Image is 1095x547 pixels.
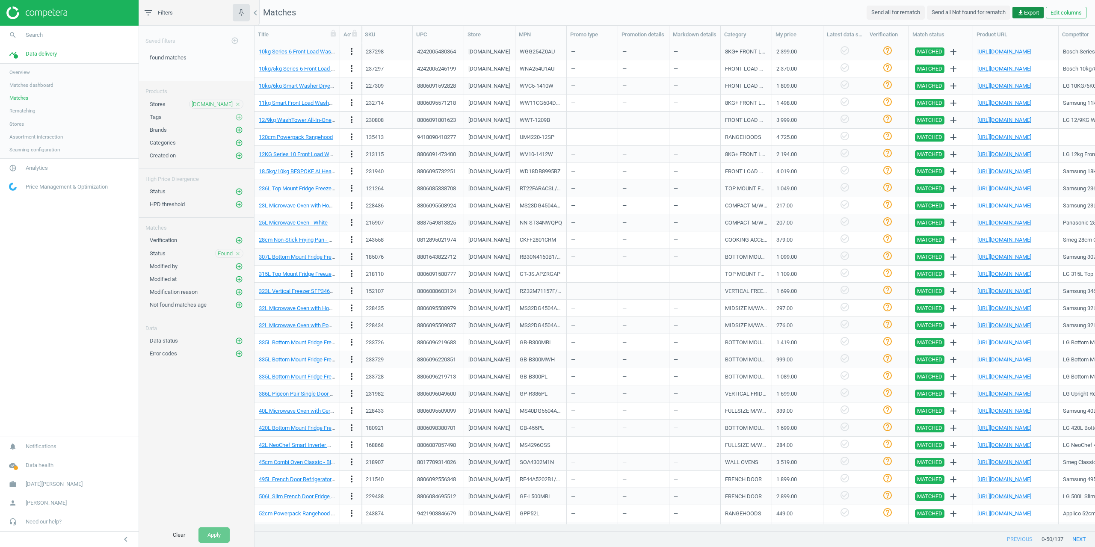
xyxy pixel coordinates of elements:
[622,95,665,110] div: —
[346,388,357,399] i: more_vert
[5,46,21,62] i: timeline
[346,405,357,416] i: more_vert
[235,301,243,309] button: add_circle_outline
[977,271,1031,277] a: [URL][DOMAIN_NAME]
[882,62,893,73] i: help_outline
[570,31,614,38] div: Promo type
[346,440,357,450] i: more_vert
[259,390,401,397] a: 386L Pigeon Pair Single Door Fridge - Stainless Steel Finish
[673,31,717,38] div: Markdown details
[948,337,959,348] i: add
[235,152,243,160] i: add_circle_outline
[1063,532,1095,547] button: next
[235,187,243,196] button: add_circle_outline
[235,201,243,208] i: add_circle_outline
[235,349,243,358] button: add_circle_outline
[946,523,961,538] button: add
[948,149,959,160] i: add
[520,48,555,56] div: WGG254Z0AU
[9,82,53,89] span: Matches dashboard
[26,31,43,39] span: Search
[571,95,613,110] div: —
[882,97,893,107] i: help_outline
[259,305,408,311] a: 32L Microwave Oven with Home Dessert and Healthy Cooking
[1017,9,1024,16] i: get_app
[946,130,961,145] button: add
[346,98,357,108] i: more_vert
[776,44,819,59] div: 2 399.00
[259,151,368,157] a: 12KG Series 10 Front Load Washing Machine
[520,82,553,90] div: WVC5-1410W
[346,371,357,381] i: more_vert
[115,534,136,545] button: chevron_left
[346,200,357,211] button: more_vert
[882,45,893,56] i: help_outline
[366,82,384,90] div: 227309
[346,423,357,434] button: more_vert
[724,31,768,38] div: Category
[346,269,357,279] i: more_vert
[946,404,961,418] button: add
[346,98,357,109] button: more_vert
[235,350,243,358] i: add_circle_outline
[977,48,1031,55] a: [URL][DOMAIN_NAME]
[776,61,819,76] div: 2 370.00
[346,217,357,228] button: more_vert
[977,185,1031,192] a: [URL][DOMAIN_NAME]
[346,251,357,262] i: more_vert
[259,65,365,72] a: 10kg/5kg Series 6 Front Load Washer/Dryer
[346,371,357,382] button: more_vert
[235,275,243,284] button: add_circle_outline
[948,252,959,262] i: add
[977,373,1031,380] a: [URL][DOMAIN_NAME]
[917,65,942,73] span: MATCHED
[977,168,1031,174] a: [URL][DOMAIN_NAME]
[26,183,108,191] span: Price Management & Optimization
[366,65,384,73] div: 237297
[346,320,357,331] button: more_vert
[571,78,613,93] div: —
[235,288,243,296] i: add_circle_outline
[346,166,357,176] i: more_vert
[621,31,666,38] div: Promotion details
[948,320,959,331] i: add
[948,235,959,245] i: add
[235,188,243,195] i: add_circle_outline
[346,63,357,74] button: more_vert
[977,151,1031,157] a: [URL][DOMAIN_NAME]
[927,6,1010,19] button: Send all Not found for rematch
[346,303,357,313] i: more_vert
[5,27,21,43] i: search
[346,115,357,126] button: more_vert
[946,472,961,487] button: add
[139,26,254,50] div: Saved filters
[912,31,969,38] div: Match status
[258,31,336,38] div: Title
[9,133,63,140] span: Assortment intersection
[622,44,665,59] div: —
[346,200,357,210] i: more_vert
[346,183,357,193] i: more_vert
[840,97,850,107] i: check_circle_outline
[346,132,357,143] button: more_vert
[6,6,67,19] img: ajHJNr6hYgQAAAAASUVORK5CYII=
[346,286,357,296] i: more_vert
[346,491,357,501] i: more_vert
[26,164,48,172] span: Analytics
[365,31,409,38] div: SKU
[259,356,391,363] a: 335L Bottom Mount Fridge Freezer - Matte White Finish
[948,47,959,57] i: add
[948,457,959,467] i: add
[977,254,1031,260] a: [URL][DOMAIN_NAME]
[9,69,30,76] span: Overview
[977,408,1031,414] a: [URL][DOMAIN_NAME]
[346,508,357,519] button: more_vert
[235,139,243,147] i: add_circle_outline
[5,495,21,511] i: person
[235,237,243,244] i: add_circle_outline
[948,286,959,296] i: add
[235,126,243,134] button: add_circle_outline
[346,474,357,485] button: more_vert
[946,421,961,435] button: add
